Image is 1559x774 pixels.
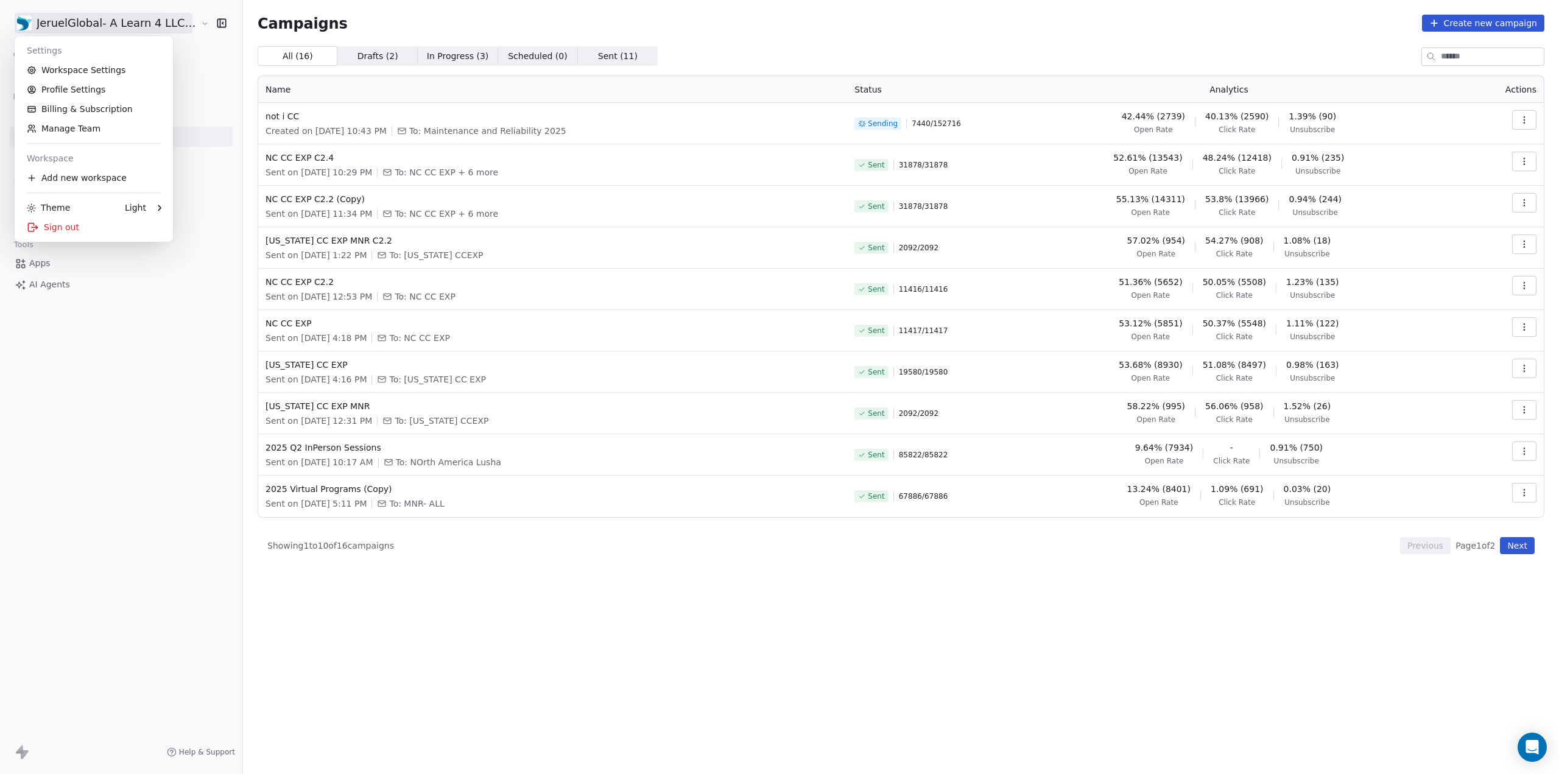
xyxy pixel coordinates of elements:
div: Settings [19,41,168,60]
a: Billing & Subscription [19,99,168,119]
a: Manage Team [19,119,168,138]
div: Workspace [19,149,168,168]
a: Profile Settings [19,80,168,99]
div: Theme [27,202,70,214]
div: Sign out [19,217,168,237]
div: Light [125,202,146,214]
a: Workspace Settings [19,60,168,80]
div: Add new workspace [19,168,168,188]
